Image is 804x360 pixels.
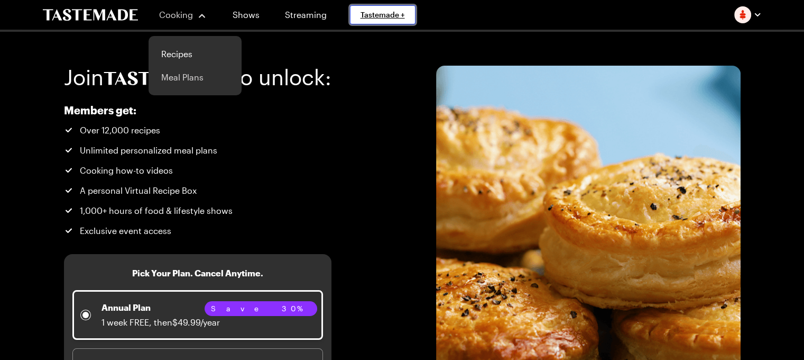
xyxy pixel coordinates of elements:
span: Cooking [159,10,193,20]
h3: Pick Your Plan. Cancel Anytime. [132,267,263,280]
button: Profile picture [734,6,762,23]
a: Recipes [155,42,235,66]
span: Unlimited personalized meal plans [80,144,217,157]
span: Save 30% [211,304,311,313]
div: Cooking [149,36,242,95]
span: Cooking how-to videos [80,164,173,177]
a: Tastemade + [350,5,415,24]
span: 1,000+ hours of food & lifestyle shows [80,204,233,217]
p: Annual Plan [101,301,220,314]
a: To Tastemade Home Page [43,9,138,21]
h2: Members get: [64,104,301,116]
img: Profile picture [734,6,751,23]
button: Cooking [159,2,207,28]
h1: Join to unlock: [64,66,331,89]
ul: Tastemade+ Annual subscription benefits [64,124,301,237]
span: Exclusive event access [80,224,171,237]
span: 1 week FREE, then $49.99/year [101,317,220,327]
span: Over 12,000 recipes [80,124,160,137]
span: Tastemade + [361,10,405,20]
a: Meal Plans [155,66,235,89]
span: A personal Virtual Recipe Box [80,184,197,197]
